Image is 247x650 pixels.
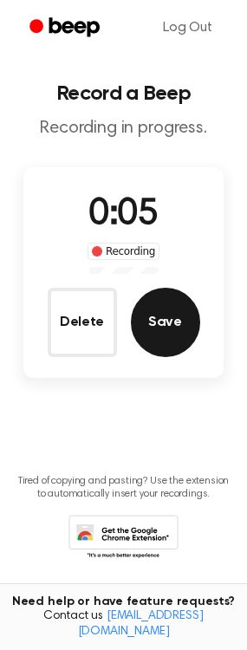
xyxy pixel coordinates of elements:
[131,288,200,357] button: Save Audio Record
[78,610,204,638] a: [EMAIL_ADDRESS][DOMAIN_NAME]
[146,7,230,49] a: Log Out
[88,197,158,233] span: 0:05
[48,288,117,357] button: Delete Audio Record
[14,475,233,501] p: Tired of copying and pasting? Use the extension to automatically insert your recordings.
[14,83,233,104] h1: Record a Beep
[88,243,159,260] div: Recording
[10,609,237,640] span: Contact us
[14,118,233,140] p: Recording in progress.
[17,11,115,45] a: Beep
